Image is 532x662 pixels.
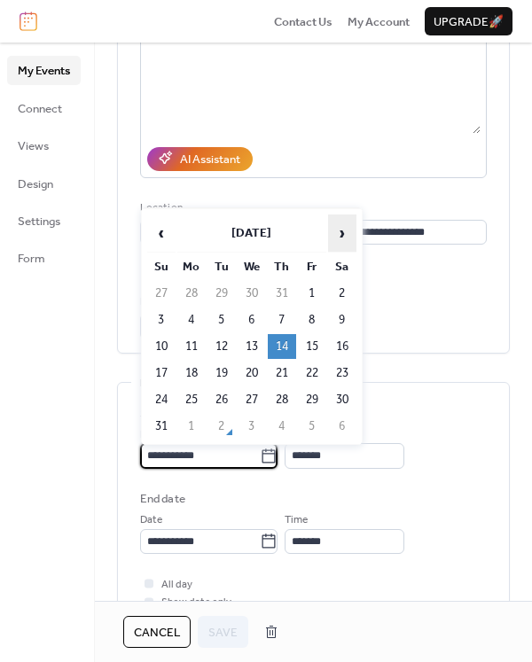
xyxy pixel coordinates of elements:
span: Date [140,511,162,529]
td: 22 [298,361,326,386]
td: 19 [207,361,236,386]
span: Design [18,175,53,193]
a: Design [7,169,81,198]
td: 31 [268,281,296,306]
span: Show date only [161,594,231,611]
td: 9 [328,308,356,332]
td: 6 [238,308,266,332]
span: Cancel [134,624,180,642]
td: 11 [177,334,206,359]
td: 18 [177,361,206,386]
th: Th [268,254,296,279]
button: Upgrade🚀 [425,7,512,35]
th: [DATE] [177,214,326,253]
td: 17 [147,361,176,386]
span: Form [18,250,45,268]
td: 30 [328,387,356,412]
span: Upgrade 🚀 [434,13,504,31]
span: Time [285,511,308,529]
td: 5 [298,414,326,439]
th: Su [147,254,176,279]
img: logo [20,12,37,31]
a: Contact Us [274,12,332,30]
span: Connect [18,100,62,118]
span: Contact Us [274,13,332,31]
td: 15 [298,334,326,359]
span: ‹ [148,215,175,251]
td: 23 [328,361,356,386]
td: 1 [298,281,326,306]
td: 28 [268,387,296,412]
td: 27 [238,387,266,412]
th: Mo [177,254,206,279]
button: AI Assistant [147,147,253,170]
td: 13 [238,334,266,359]
td: 30 [238,281,266,306]
td: 4 [268,414,296,439]
a: Settings [7,206,81,235]
td: 6 [328,414,356,439]
th: We [238,254,266,279]
span: My Account [348,13,410,31]
td: 16 [328,334,356,359]
td: 20 [238,361,266,386]
td: 10 [147,334,176,359]
span: › [329,215,356,251]
td: 26 [207,387,236,412]
div: End date [140,490,185,508]
td: 2 [328,281,356,306]
span: My Events [18,62,70,80]
td: 8 [298,308,326,332]
td: 4 [177,308,206,332]
td: 3 [238,414,266,439]
td: 29 [207,281,236,306]
button: Cancel [123,616,191,648]
span: Settings [18,213,60,230]
td: 31 [147,414,176,439]
a: My Account [348,12,410,30]
span: All day [161,576,192,594]
td: 1 [177,414,206,439]
td: 24 [147,387,176,412]
td: 7 [268,308,296,332]
th: Sa [328,254,356,279]
div: Location [140,199,483,217]
td: 21 [268,361,296,386]
td: 25 [177,387,206,412]
td: 2 [207,414,236,439]
a: Connect [7,94,81,122]
td: 28 [177,281,206,306]
a: Form [7,244,81,272]
td: 27 [147,281,176,306]
a: My Events [7,56,81,84]
td: 3 [147,308,176,332]
th: Fr [298,254,326,279]
td: 29 [298,387,326,412]
th: Tu [207,254,236,279]
td: 12 [207,334,236,359]
span: Views [18,137,49,155]
div: AI Assistant [180,151,240,168]
td: 5 [207,308,236,332]
a: Views [7,131,81,160]
td: 14 [268,334,296,359]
